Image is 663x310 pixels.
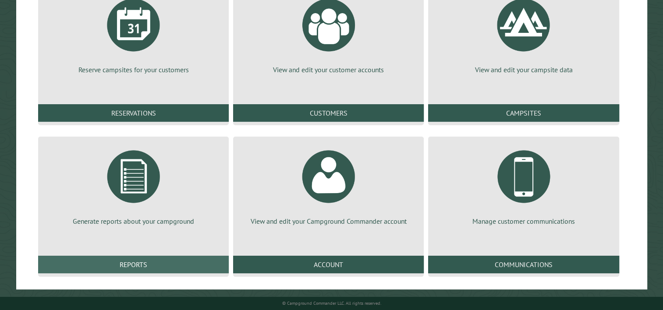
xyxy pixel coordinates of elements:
[428,256,619,273] a: Communications
[439,144,608,226] a: Manage customer communications
[244,216,413,226] p: View and edit your Campground Commander account
[233,104,424,122] a: Customers
[439,65,608,74] p: View and edit your campsite data
[38,104,229,122] a: Reservations
[233,256,424,273] a: Account
[49,65,218,74] p: Reserve campsites for your customers
[38,256,229,273] a: Reports
[282,300,381,306] small: © Campground Commander LLC. All rights reserved.
[244,144,413,226] a: View and edit your Campground Commander account
[428,104,619,122] a: Campsites
[439,216,608,226] p: Manage customer communications
[49,216,218,226] p: Generate reports about your campground
[244,65,413,74] p: View and edit your customer accounts
[49,144,218,226] a: Generate reports about your campground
